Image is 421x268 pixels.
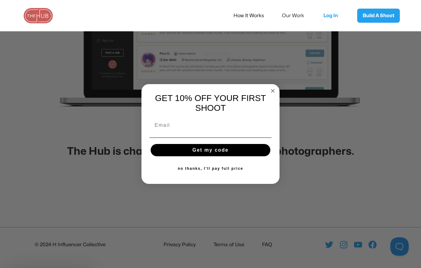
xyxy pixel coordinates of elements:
[234,9,272,22] a: How It Works
[357,9,400,23] a: Build A Shoot
[269,87,276,95] button: Close dialog
[151,144,270,156] button: Get my code
[155,93,266,113] span: GET 10% OFF YOUR FIRST SHOOT
[149,162,272,175] button: no thanks, I'll pay full price
[149,119,272,131] input: Email
[317,6,348,26] a: Log In
[149,138,272,138] img: underline
[282,9,312,22] a: Our Work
